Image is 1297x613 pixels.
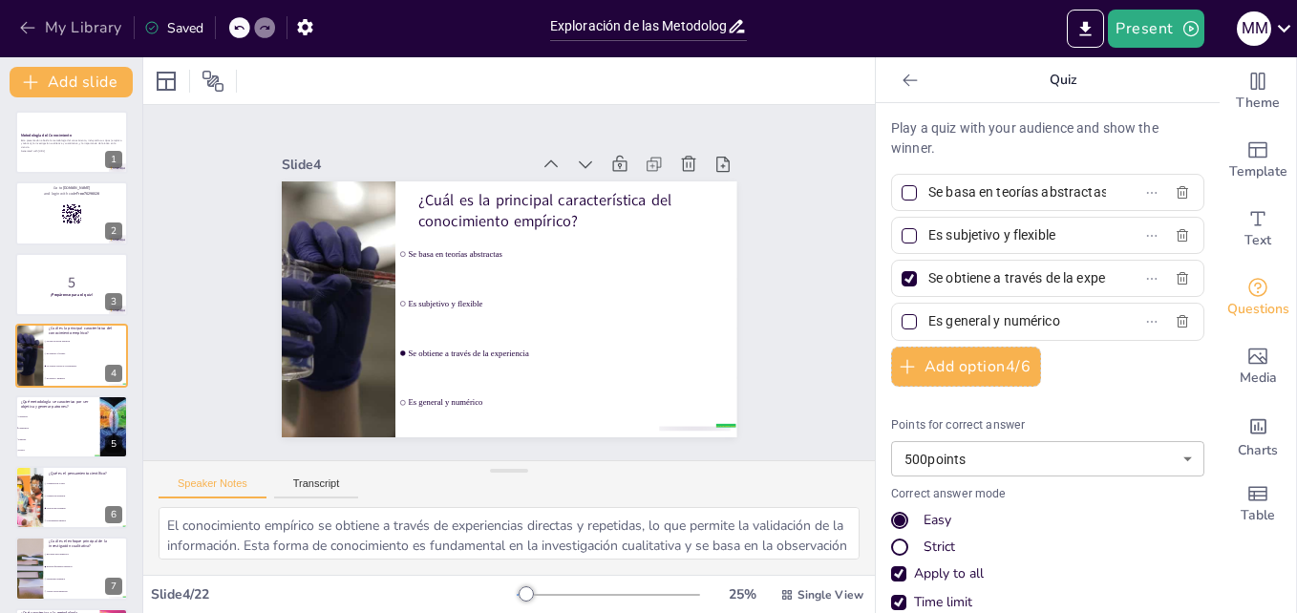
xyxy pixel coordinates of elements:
[1220,264,1296,332] div: Get real-time input from your audience
[47,554,127,556] span: Recopilar datos numéricos
[1220,57,1296,126] div: Change the overall theme
[151,66,181,96] div: Layout
[384,289,670,460] span: Se obtiene a través de la experiencia
[15,111,128,174] div: 1
[18,449,98,451] span: Teórica
[151,585,517,603] div: Slide 4 / 22
[1108,10,1203,48] button: Present
[21,399,95,410] p: ¿Qué metodología se caracteriza por ser objetiva y generar patrones?
[18,415,98,417] span: Cualitativa
[18,437,98,439] span: Empírica
[47,377,127,379] span: Es general y numérico
[891,538,1204,557] div: Strict
[1067,10,1104,48] button: Export to PowerPoint
[15,324,128,387] div: 4
[15,253,128,316] div: 3
[21,190,122,196] p: and login with code
[1220,126,1296,195] div: Add ready made slides
[47,365,127,367] span: Se obtiene a través de la experiencia
[1237,11,1271,46] div: M M
[15,395,128,458] div: 5
[21,149,122,153] p: Generated with [URL]
[274,477,359,498] button: Transcript
[47,483,127,485] span: Adaptación de la vida
[797,587,863,602] span: Single View
[1220,195,1296,264] div: Add text boxes
[15,537,128,600] div: 7
[914,593,972,612] div: Time limit
[47,341,127,343] span: Se basa en teorías abstractas
[105,222,122,240] div: 2
[1220,332,1296,401] div: Add images, graphics, shapes or video
[1220,470,1296,539] div: Add a table
[409,246,694,417] span: Es subjetivo y flexible
[49,471,122,476] p: ¿Qué es el pensamiento científico?
[47,495,127,497] span: Creencia sin evidencia
[367,58,591,199] div: Slide 4
[925,57,1201,103] p: Quiz
[1229,161,1287,182] span: Template
[928,179,1106,206] input: Option 1
[159,477,266,498] button: Speaker Notes
[891,511,1204,530] div: Easy
[105,435,122,453] div: 5
[1236,93,1280,114] span: Theme
[924,511,951,530] div: Easy
[891,118,1204,159] p: Play a quiz with your audience and show the winner.
[105,151,122,168] div: 1
[51,292,92,297] strong: ¡Prepárense para el quiz!
[434,203,719,374] span: Se basa en teorías abstractas
[550,12,727,40] input: Insert title
[47,566,127,568] span: Explorar fenómenos subjetivos
[891,417,1204,434] p: Points for correct answer
[928,264,1106,292] input: Option 3
[47,353,127,355] span: Es subjetivo y flexible
[15,181,128,244] div: 2
[47,519,127,521] span: Conocimiento empírico
[47,507,127,509] span: Solución de problemas
[1238,440,1278,461] span: Charts
[10,67,133,97] button: Add slide
[21,185,122,191] p: Go to
[105,506,122,523] div: 6
[359,332,645,503] span: Es general y numérico
[1237,10,1271,48] button: M M
[144,19,203,37] div: Saved
[928,307,1106,335] input: Option 4
[15,466,128,529] div: 6
[21,272,122,293] p: 5
[891,441,1204,476] div: 500 points
[914,564,984,583] div: Apply to all
[1244,230,1271,251] span: Text
[891,593,1204,612] div: Time limit
[21,134,72,138] strong: Metodología del Conocimiento
[891,347,1041,387] button: Add option4/6
[928,222,1106,249] input: Option 2
[1220,401,1296,470] div: Add charts and graphs
[47,579,127,581] span: Generalizar resultados
[21,138,122,149] p: Esta presentación aborda la metodología del conocimiento, incluyendo sus tipos (empírico y teóric...
[891,564,1204,583] div: Apply to all
[105,365,122,382] div: 4
[1227,299,1289,320] span: Questions
[159,507,860,560] textarea: El conocimiento empírico se obtiene a través de experiencias directas y repetidas, lo que permite...
[456,157,733,341] p: ¿Cuál es la principal característica del conocimiento empírico?
[1241,505,1275,526] span: Table
[105,293,122,310] div: 3
[63,185,91,190] strong: [DOMAIN_NAME]
[202,70,224,93] span: Position
[891,486,1204,503] p: Correct answer mode
[47,590,127,592] span: Aplicar teorías abstractas
[105,578,122,595] div: 7
[18,426,98,428] span: Cuantitativa
[49,326,122,336] p: ¿Cuál es la principal característica del conocimiento empírico?
[719,585,765,603] div: 25 %
[1240,368,1277,389] span: Media
[49,539,122,549] p: ¿Cuál es el enfoque principal de la investigación cualitativa?
[14,12,130,43] button: My Library
[924,538,955,557] div: Strict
